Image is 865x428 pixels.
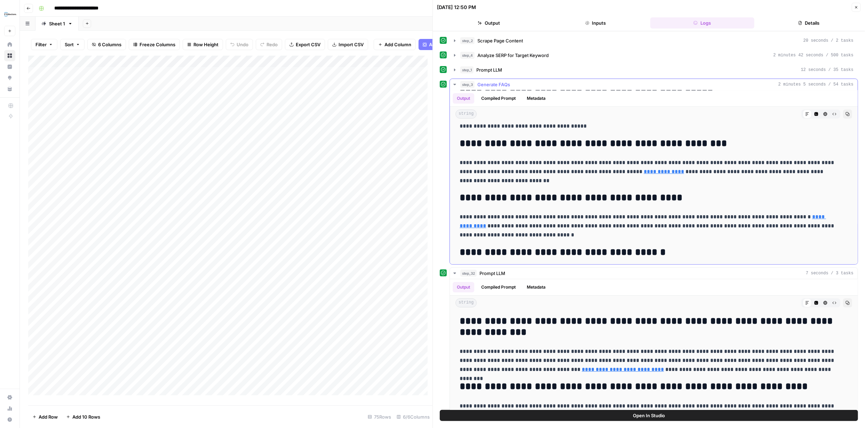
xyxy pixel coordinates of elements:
[237,41,248,48] span: Undo
[437,17,541,29] button: Output
[70,40,76,46] img: tab_keywords_by_traffic_grey.svg
[4,414,15,425] button: Help + Support
[450,268,858,279] button: 7 seconds / 3 tasks
[450,90,858,264] div: 2 minutes 5 seconds / 54 tasks
[129,39,180,50] button: Freeze Columns
[453,282,474,292] button: Output
[384,41,411,48] span: Add Column
[523,282,550,292] button: Metadata
[18,18,77,24] div: Domain: [DOMAIN_NAME]
[4,83,15,95] a: Your Data
[4,403,15,414] a: Usage
[328,39,368,50] button: Import CSV
[285,39,325,50] button: Export CSV
[49,20,65,27] div: Sheet 1
[778,81,854,88] span: 2 minutes 5 seconds / 54 tasks
[4,72,15,83] a: Opportunities
[65,41,74,48] span: Sort
[450,50,858,61] button: 2 minutes 42 seconds / 500 tasks
[39,413,58,420] span: Add Row
[801,67,854,73] span: 12 seconds / 35 tasks
[477,93,520,104] button: Compiled Prompt
[4,39,15,50] a: Home
[803,38,854,44] span: 20 seconds / 2 tasks
[544,17,648,29] button: Inputs
[4,50,15,61] a: Browse
[296,41,320,48] span: Export CSV
[479,270,505,277] span: Prompt LLM
[183,39,223,50] button: Row Height
[650,17,754,29] button: Logs
[455,298,477,307] span: string
[523,93,550,104] button: Metadata
[35,41,47,48] span: Filter
[440,410,858,421] button: Open In Studio
[460,37,475,44] span: step_2
[633,412,665,419] span: Open In Studio
[455,110,477,119] span: string
[140,41,175,48] span: Freeze Columns
[437,4,476,11] div: [DATE] 12:50 PM
[60,39,85,50] button: Sort
[98,41,121,48] span: 6 Columns
[11,18,17,24] img: website_grey.svg
[193,41,219,48] span: Row Height
[35,17,79,31] a: Sheet 1
[374,39,416,50] button: Add Column
[19,11,34,17] div: v 4.0.25
[419,39,471,50] button: Add Power Agent
[62,411,104,422] button: Add 10 Rows
[11,11,17,17] img: logo_orange.svg
[450,64,858,75] button: 12 seconds / 35 tasks
[477,52,549,59] span: Analyze SERP for Target Keyword
[256,39,282,50] button: Redo
[4,392,15,403] a: Settings
[477,282,520,292] button: Compiled Prompt
[226,39,253,50] button: Undo
[28,41,62,46] div: Domain Overview
[72,413,100,420] span: Add 10 Rows
[87,39,126,50] button: 6 Columns
[450,35,858,46] button: 20 seconds / 2 tasks
[4,6,15,23] button: Workspace: FYidoctors
[460,81,475,88] span: step_3
[453,93,474,104] button: Output
[806,270,854,276] span: 7 seconds / 3 tasks
[78,41,115,46] div: Keywords by Traffic
[4,8,17,21] img: FYidoctors Logo
[267,41,278,48] span: Redo
[28,411,62,422] button: Add Row
[339,41,364,48] span: Import CSV
[773,52,854,58] span: 2 minutes 42 seconds / 500 tasks
[429,41,467,48] span: Add Power Agent
[460,66,474,73] span: step_1
[476,66,502,73] span: Prompt LLM
[20,40,26,46] img: tab_domain_overview_orange.svg
[450,79,858,90] button: 2 minutes 5 seconds / 54 tasks
[365,411,394,422] div: 75 Rows
[394,411,432,422] div: 6/6 Columns
[4,61,15,72] a: Insights
[477,81,510,88] span: Generate FAQs
[477,37,523,44] span: Scrape Page Content
[31,39,57,50] button: Filter
[460,52,475,59] span: step_4
[460,270,477,277] span: step_32
[757,17,861,29] button: Details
